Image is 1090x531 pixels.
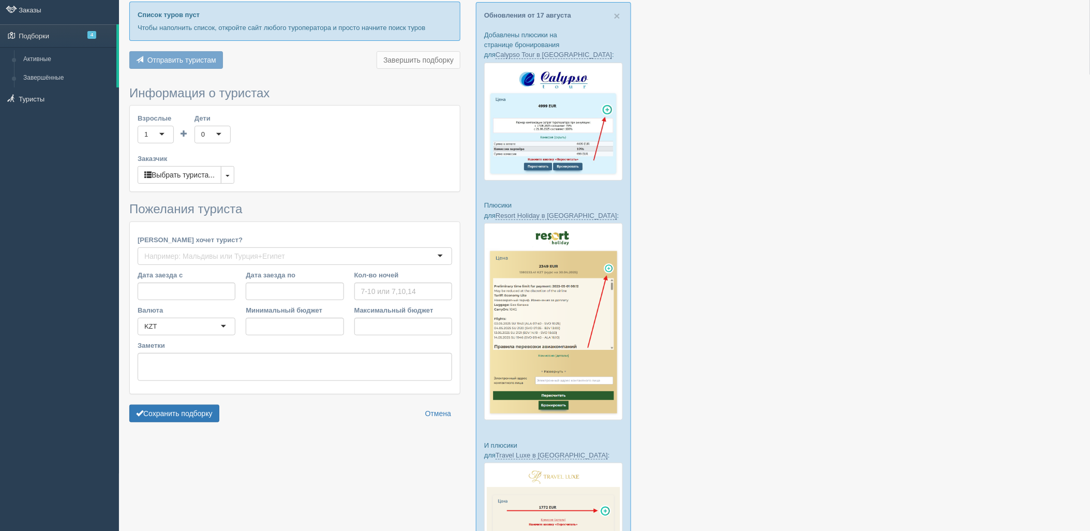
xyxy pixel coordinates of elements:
[138,341,452,350] label: Заметки
[354,305,452,315] label: Максимальный бюджет
[496,451,608,460] a: Travel Luxe в [GEOGRAPHIC_DATA]
[614,10,620,21] button: Close
[484,30,623,60] p: Добавлены плюсики на странице бронирования для :
[87,31,96,39] span: 4
[138,113,174,123] label: Взрослые
[129,202,242,216] span: Пожелания туриста
[144,321,157,332] div: KZT
[138,270,235,280] label: Дата заезда с
[614,10,620,22] span: ×
[354,283,452,300] input: 7-10 или 7,10,14
[138,305,235,315] label: Валюта
[484,200,623,220] p: Плюсики для :
[19,69,116,87] a: Завершённые
[484,440,623,460] p: И плюсики для :
[246,270,344,280] label: Дата заезда по
[138,154,452,164] label: Заказчик
[138,11,200,19] b: Список туров пуст
[144,251,288,261] input: Например: Мальдивы или Турция+Египет
[138,235,452,245] label: [PERSON_NAME] хочет турист?
[129,51,223,69] button: Отправить туристам
[195,113,231,123] label: Дети
[484,223,623,421] img: resort-holiday-%D0%BF%D1%96%D0%B4%D0%B1%D1%96%D1%80%D0%BA%D0%B0-%D1%81%D1%80%D0%BC-%D0%B4%D0%BB%D...
[144,129,148,140] div: 1
[484,63,623,181] img: calypso-tour-proposal-crm-for-travel-agency.jpg
[201,129,205,140] div: 0
[138,166,221,184] button: Выбрать туриста...
[129,86,460,100] h3: Информация о туристах
[246,305,344,315] label: Минимальный бюджет
[377,51,460,69] button: Завершить подборку
[138,23,452,33] p: Чтобы наполнить список, откройте сайт любого туроператора и просто начните поиск туров
[496,212,617,220] a: Resort Holiday в [GEOGRAPHIC_DATA]
[496,51,612,59] a: Calypso Tour в [GEOGRAPHIC_DATA]
[484,11,571,19] a: Обновления от 17 августа
[419,405,458,422] a: Отмена
[147,56,216,64] span: Отправить туристам
[354,270,452,280] label: Кол-во ночей
[19,50,116,69] a: Активные
[129,405,219,422] button: Сохранить подборку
